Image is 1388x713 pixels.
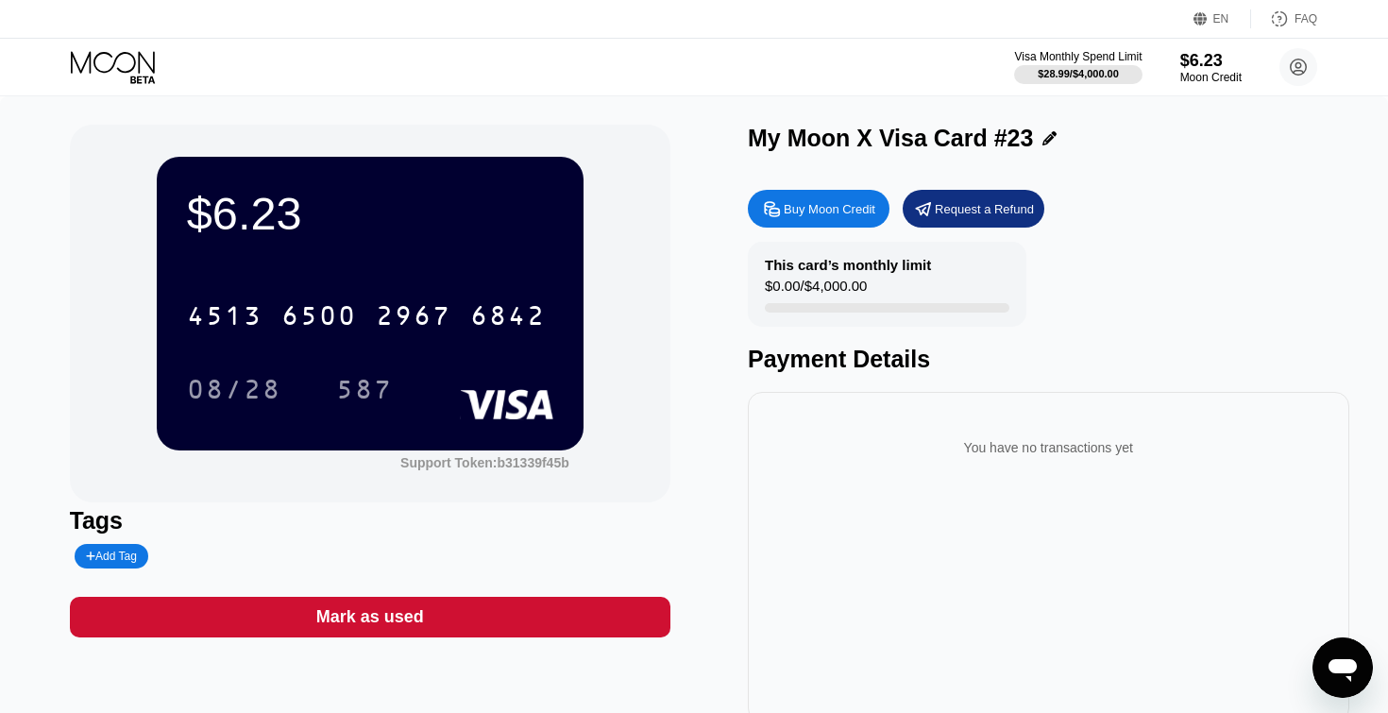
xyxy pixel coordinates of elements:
div: Add Tag [75,544,148,569]
div: Tags [70,507,671,535]
div: $6.23Moon Credit [1180,51,1242,84]
div: $6.23 [187,187,553,240]
div: Add Tag [86,550,137,563]
div: Buy Moon Credit [784,201,875,217]
div: Payment Details [748,346,1349,373]
div: Request a Refund [935,201,1034,217]
div: 6500 [281,303,357,333]
div: Support Token: b31339f45b [400,455,569,470]
div: FAQ [1295,12,1317,25]
div: My Moon X Visa Card #23 [748,125,1033,152]
iframe: Button to launch messaging window [1312,637,1373,698]
div: $28.99 / $4,000.00 [1038,68,1119,79]
div: 6842 [470,303,546,333]
div: Request a Refund [903,190,1044,228]
div: Support Token:b31339f45b [400,455,569,470]
div: 2967 [376,303,451,333]
div: 4513650029676842 [176,292,557,339]
div: EN [1193,9,1251,28]
div: 587 [322,365,407,413]
div: Visa Monthly Spend Limit [1014,50,1142,63]
div: Visa Monthly Spend Limit$28.99/$4,000.00 [1014,50,1142,84]
div: Buy Moon Credit [748,190,889,228]
div: $0.00 / $4,000.00 [765,278,867,303]
div: FAQ [1251,9,1317,28]
div: This card’s monthly limit [765,257,931,273]
div: 08/28 [187,377,281,407]
div: 587 [336,377,393,407]
div: You have no transactions yet [763,421,1334,474]
div: Mark as used [316,606,424,628]
div: Mark as used [70,597,671,637]
div: $6.23 [1180,51,1242,71]
div: Moon Credit [1180,71,1242,84]
div: 4513 [187,303,262,333]
div: EN [1213,12,1229,25]
div: 08/28 [173,365,296,413]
